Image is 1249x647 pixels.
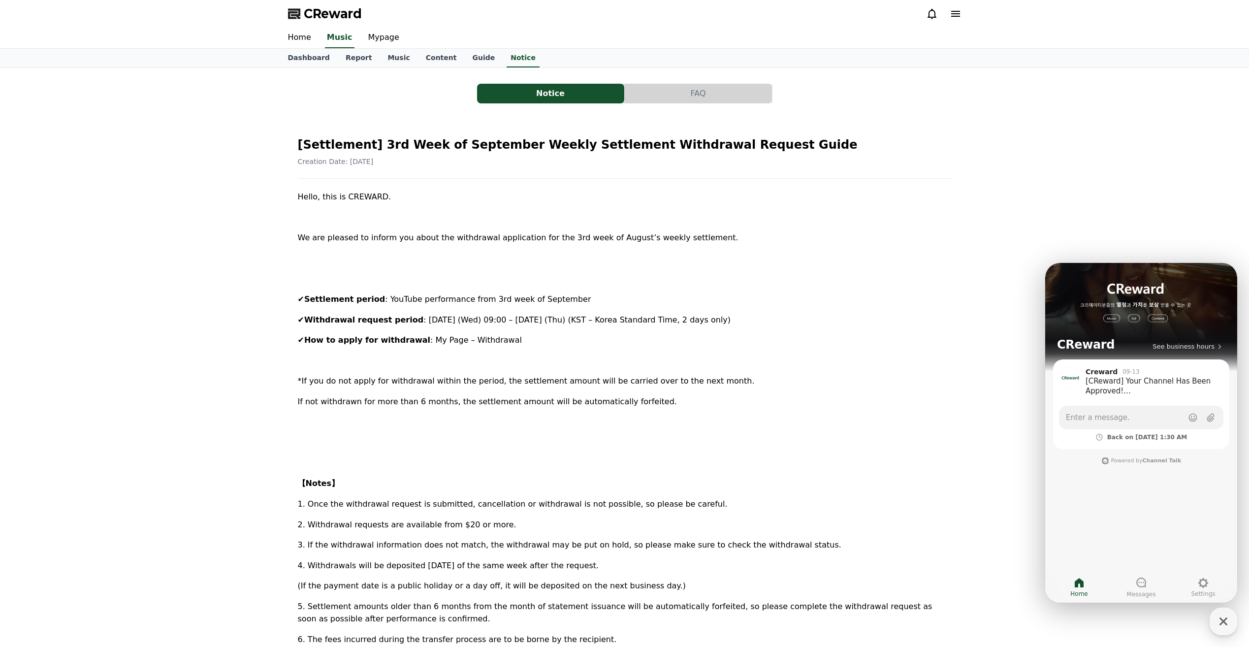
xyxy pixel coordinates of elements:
a: Mypage [360,28,407,48]
span: (If the payment date is a public holiday or a day off, it will be deposited on the next business ... [298,581,686,590]
span: 4. Withdrawals will be deposited [DATE] of the same week after the request. [298,561,599,570]
span: 5. Settlement amounts older than 6 months from the month of statement issuance will be automatica... [298,602,932,624]
a: Guide [464,49,503,67]
a: Home [280,28,319,48]
span: ✔ [298,315,304,324]
span: Hello, this is CREWARD. [298,192,391,201]
a: Dashboard [280,49,338,67]
span: : YouTube performance from 3rd week of September [385,294,591,304]
span: : My Page – Withdrawal [430,335,522,345]
strong: Withdrawal request period [304,315,423,324]
h2: [Settlement] 3rd Week of September Weekly Settlement Withdrawal Request Guide [298,137,952,153]
span: : [DATE] (Wed) 09:00 – [DATE] (Thu) (KST – Korea Standard Time, 2 days only) [423,315,731,324]
a: CReward [288,6,362,22]
iframe: Channel chat [1045,263,1237,603]
strong: 【Notes】 [298,479,339,488]
button: FAQ [625,84,772,103]
span: ✔ [298,294,304,304]
button: Notice [477,84,624,103]
a: Music [380,49,417,67]
span: 3. If the withdrawal information does not match, the withdrawal may be put on hold, so please mak... [298,540,841,550]
span: 6. The fees incurred during the transfer process are to be borne by the recipient. [298,635,617,644]
a: Report [338,49,380,67]
a: Notice [507,49,540,67]
strong: Settlement period [304,294,385,304]
span: ✔ [298,335,304,345]
span: If not withdrawn for more than 6 months, the settlement amount will be automatically forfeited. [298,397,677,406]
a: Content [418,49,465,67]
strong: How to apply for withdrawal [304,335,430,345]
span: We are pleased to inform you about the withdrawal application for the 3rd week of August’s weekly... [298,233,738,242]
span: 1. Once the withdrawal request is submitted, cancellation or withdrawal is not possible, so pleas... [298,499,728,509]
span: CReward [304,6,362,22]
a: Music [325,28,354,48]
span: Creation Date: [DATE] [298,158,374,165]
a: Notice [477,84,625,103]
span: *If you do not apply for withdrawal within the period, the settlement amount will be carried over... [298,376,755,386]
span: 2. Withdrawal requests are available from $20 or more. [298,520,516,529]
